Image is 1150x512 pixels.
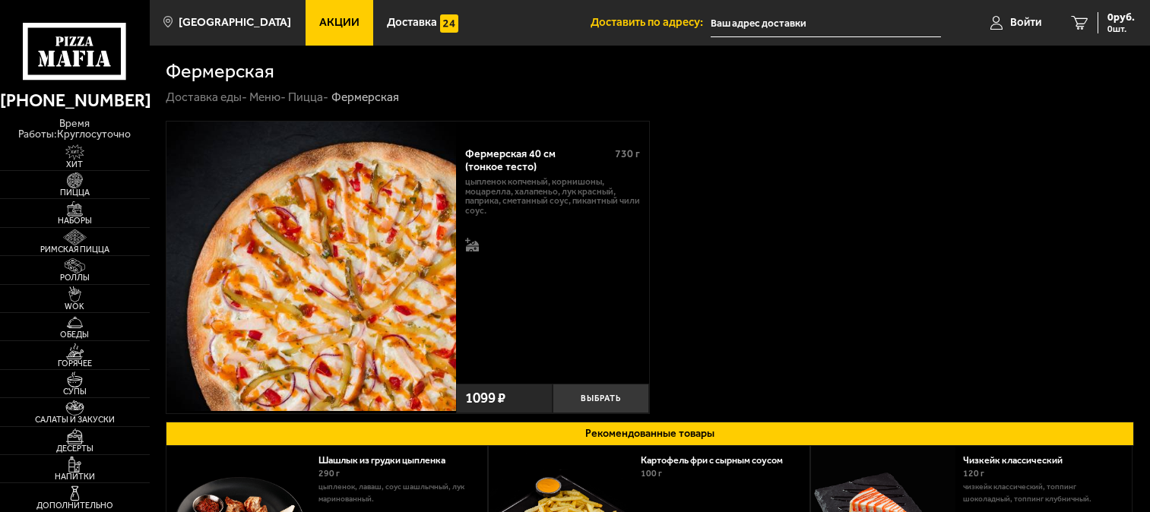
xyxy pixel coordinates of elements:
div: Фермерская [331,90,399,105]
h1: Фермерская [166,62,274,81]
a: Чизкейк классический [963,454,1075,466]
span: 0 руб. [1107,12,1135,23]
a: Пицца- [288,90,328,104]
a: Картофель фри с сырным соусом [641,454,795,466]
span: 1099 ₽ [465,391,505,406]
button: Рекомендованные товары [166,422,1134,446]
span: Доставка [387,17,437,28]
button: Выбрать [553,384,649,413]
a: Шашлык из грудки цыпленка [318,454,458,466]
span: 100 г [641,468,662,479]
img: 15daf4d41897b9f0e9f617042186c801.svg [440,14,458,33]
img: Фермерская 40 см (тонкое тесто) [166,122,456,411]
a: Фермерская 40 см (тонкое тесто) [166,122,456,413]
span: Войти [1010,17,1041,28]
p: Чизкейк классический, топпинг шоколадный, топпинг клубничный. [963,481,1120,505]
span: 120 г [963,468,984,479]
span: Акции [319,17,360,28]
p: цыпленок копченый, корнишоны, моцарелла, халапеньо, лук красный, паприка, сметанный соус, пикантн... [465,177,640,215]
span: Доставить по адресу: [591,17,711,28]
input: Ваш адрес доставки [711,9,941,37]
div: Фермерская 40 см (тонкое тесто) [465,147,604,173]
span: [GEOGRAPHIC_DATA] [179,17,291,28]
a: Доставка еды- [166,90,247,104]
a: Меню- [249,90,286,104]
span: 0 шт. [1107,24,1135,33]
span: 730 г [615,147,640,160]
span: 290 г [318,468,340,479]
p: цыпленок, лаваш, соус шашлычный, лук маринованный. [318,481,476,505]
